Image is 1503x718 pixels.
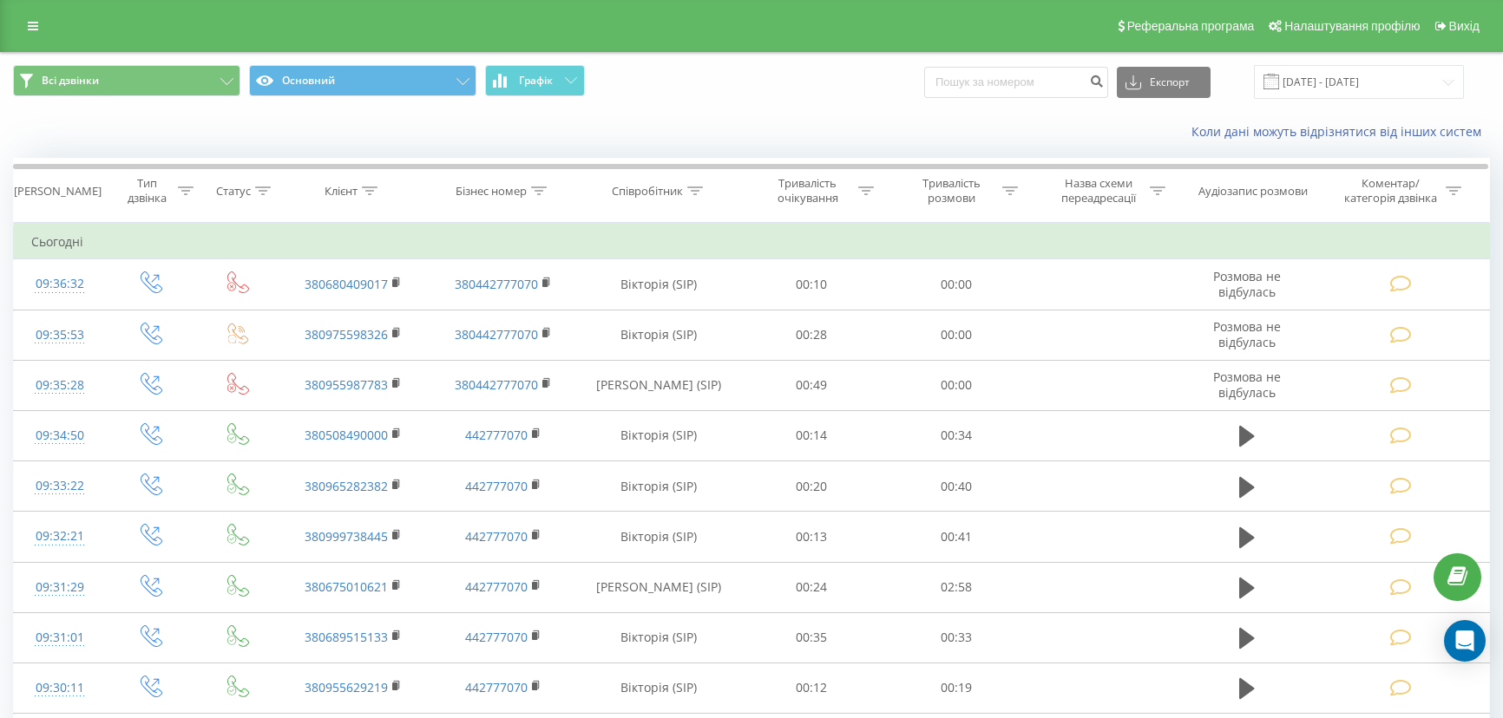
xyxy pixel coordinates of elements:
td: 00:41 [884,512,1028,562]
td: 00:00 [884,360,1028,410]
a: 380680409017 [305,276,388,292]
div: Аудіозапис розмови [1198,184,1308,199]
a: 380442777070 [455,326,538,343]
a: 380975598326 [305,326,388,343]
td: 00:49 [739,360,883,410]
td: 00:00 [884,310,1028,360]
a: 380955629219 [305,679,388,695]
span: Розмова не відбулась [1213,318,1281,350]
input: Пошук за номером [924,67,1108,98]
a: 380442777070 [455,376,538,393]
a: 380508490000 [305,427,388,443]
a: 380999738445 [305,528,388,545]
div: Назва схеми переадресації [1053,176,1145,206]
td: Вікторія (SIP) [578,663,739,713]
div: 09:35:28 [31,369,89,402]
div: [PERSON_NAME] [14,184,102,199]
div: Коментар/категорія дзвінка [1340,176,1441,206]
a: 442777070 [465,629,528,645]
div: Статус [216,184,251,199]
a: 442777070 [465,578,528,595]
td: 00:35 [739,612,883,663]
span: Розмова не відбулась [1213,369,1281,401]
div: Тип дзвінка [121,176,174,206]
a: Коли дані можуть відрізнятися вiд інших систем [1191,123,1490,140]
td: 00:33 [884,612,1028,663]
td: Вікторія (SIP) [578,612,739,663]
span: Всі дзвінки [42,74,99,88]
span: Вихід [1449,19,1480,33]
a: 442777070 [465,528,528,545]
a: 380689515133 [305,629,388,645]
td: 00:14 [739,410,883,460]
td: 00:40 [884,461,1028,512]
div: 09:31:29 [31,571,89,604]
div: 09:32:21 [31,519,89,553]
div: 09:33:22 [31,469,89,503]
span: Розмова не відбулась [1213,268,1281,300]
a: 442777070 [465,679,528,695]
div: Тривалість розмови [905,176,998,206]
td: 00:34 [884,410,1028,460]
td: [PERSON_NAME] (SIP) [578,562,739,612]
div: 09:30:11 [31,671,89,705]
td: Вікторія (SIP) [578,512,739,562]
td: Вікторія (SIP) [578,259,739,310]
div: Тривалість очікування [761,176,854,206]
td: Вікторія (SIP) [578,410,739,460]
div: Бізнес номер [456,184,527,199]
div: 09:35:53 [31,318,89,352]
div: 09:34:50 [31,419,89,453]
td: 00:24 [739,562,883,612]
td: Вікторія (SIP) [578,310,739,360]
div: 09:36:32 [31,267,89,301]
div: Співробітник [612,184,683,199]
a: 380965282382 [305,478,388,494]
span: Налаштування профілю [1284,19,1420,33]
span: Реферальна програма [1127,19,1255,33]
button: Всі дзвінки [13,65,240,96]
div: Open Intercom Messenger [1444,620,1486,662]
div: Клієнт [325,184,358,199]
td: Вікторія (SIP) [578,461,739,512]
td: 00:19 [884,663,1028,713]
a: 380442777070 [455,276,538,292]
td: 00:00 [884,259,1028,310]
td: 00:13 [739,512,883,562]
a: 380675010621 [305,578,388,595]
button: Експорт [1117,67,1211,98]
td: Сьогодні [14,225,1490,259]
td: [PERSON_NAME] (SIP) [578,360,739,410]
td: 00:28 [739,310,883,360]
button: Графік [485,65,585,96]
button: Основний [249,65,476,96]
div: 09:31:01 [31,621,89,655]
td: 00:12 [739,663,883,713]
a: 442777070 [465,478,528,494]
td: 00:20 [739,461,883,512]
td: 02:58 [884,562,1028,612]
a: 442777070 [465,427,528,443]
span: Графік [519,75,553,87]
td: 00:10 [739,259,883,310]
a: 380955987783 [305,376,388,393]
